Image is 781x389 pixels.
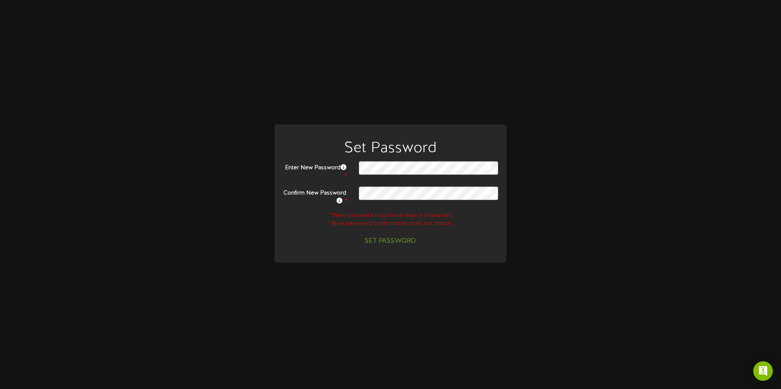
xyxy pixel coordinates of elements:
span: * New password confirmation does not match. [328,221,453,227]
h1: Set Password [277,141,504,157]
span: * New password must be at least 6 characters [329,212,452,219]
label: Enter New Password [277,161,353,180]
button: Set Password [360,234,421,248]
label: Confirm New Password [277,186,353,206]
div: Open Intercom Messenger [753,361,773,381]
